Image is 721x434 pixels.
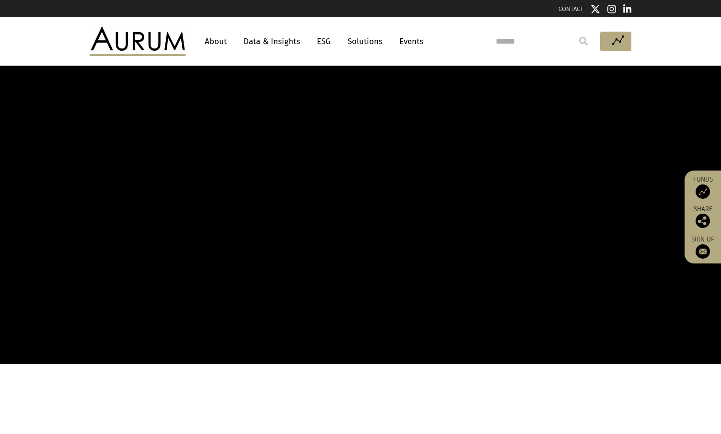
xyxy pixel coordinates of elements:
a: Sign up [689,235,716,259]
img: Sign up to our newsletter [696,244,710,259]
a: Events [395,33,423,50]
a: Data & Insights [239,33,305,50]
a: Solutions [343,33,387,50]
a: ESG [312,33,336,50]
img: Access Funds [696,184,710,199]
a: CONTACT [558,5,583,12]
img: Instagram icon [607,4,616,14]
img: Share this post [696,214,710,228]
a: Funds [689,175,716,199]
img: Linkedin icon [623,4,632,14]
img: Aurum [90,27,186,56]
img: Twitter icon [591,4,600,14]
a: About [200,33,232,50]
div: Share [689,206,716,228]
input: Submit [574,32,593,51]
